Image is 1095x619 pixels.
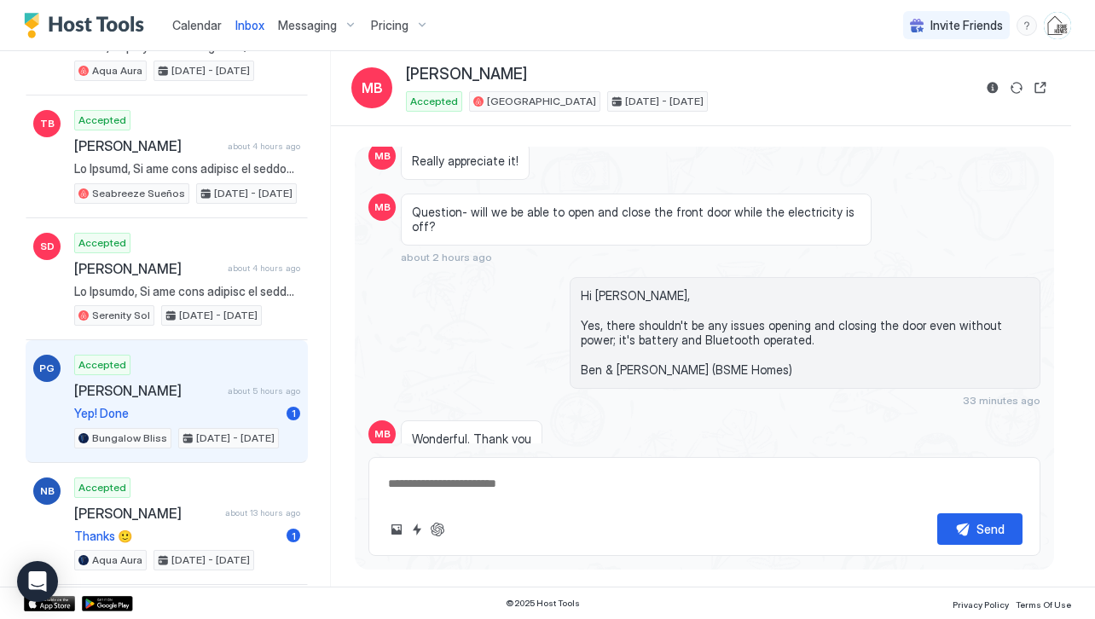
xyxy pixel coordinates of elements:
span: Serenity Sol [92,308,150,323]
span: © 2025 Host Tools [506,598,580,609]
span: Calendar [172,18,222,32]
span: about 4 hours ago [228,263,300,274]
a: Google Play Store [82,596,133,611]
span: MB [374,200,391,215]
a: Calendar [172,16,222,34]
span: Terms Of Use [1016,599,1071,610]
span: Lo Ipsumd, Si ame cons adipisc el seddoei tem in Utlaboree Dolore mag aliqua en adminim ven qui n... [74,161,300,176]
span: Hi [PERSON_NAME], Yes, there shouldn't be any issues opening and closing the door even without po... [581,288,1029,378]
span: [DATE] - [DATE] [171,552,250,568]
span: MB [374,426,391,442]
button: Sync reservation [1006,78,1027,98]
div: Send [976,520,1005,538]
button: Upload image [386,519,407,540]
span: [DATE] - [DATE] [171,63,250,78]
a: Privacy Policy [953,594,1009,612]
span: [GEOGRAPHIC_DATA] [487,94,596,109]
span: [DATE] - [DATE] [214,186,293,201]
span: Inbox [235,18,264,32]
span: Aqua Aura [92,552,142,568]
a: Terms Of Use [1016,594,1071,612]
div: User profile [1044,12,1071,39]
div: Open Intercom Messenger [17,561,58,602]
button: ChatGPT Auto Reply [427,519,448,540]
div: menu [1017,15,1037,36]
span: Really appreciate it! [412,153,519,169]
span: [DATE] - [DATE] [196,431,275,446]
span: [PERSON_NAME] [74,382,221,399]
span: Pricing [371,18,408,33]
span: Accepted [410,94,458,109]
span: MB [362,78,383,98]
span: [DATE] - [DATE] [179,308,258,323]
span: NB [40,483,55,499]
span: PG [39,361,55,376]
span: SD [40,239,55,254]
button: Send [937,513,1023,545]
span: about 13 hours ago [225,507,300,518]
span: [PERSON_NAME] [74,505,218,522]
span: [DATE] - [DATE] [625,94,704,109]
span: Accepted [78,357,126,373]
span: 1 [292,407,296,419]
span: 1 [292,529,296,542]
a: Host Tools Logo [24,13,152,38]
span: Accepted [78,480,126,495]
span: Lo Ipsumdo, Si ame cons adipisc el seddoei tem in Utlabore Etd mag aliqua en adminim ven qui nost... [74,284,300,299]
span: Yep! Done [74,406,280,421]
button: Reservation information [982,78,1003,98]
span: [PERSON_NAME] [74,137,221,154]
button: Open reservation [1030,78,1051,98]
span: MB [374,148,391,164]
span: [PERSON_NAME] [406,65,527,84]
span: about 2 hours ago [401,251,492,263]
span: Messaging [278,18,337,33]
span: about 5 hours ago [228,385,300,396]
a: App Store [24,596,75,611]
span: Accepted [78,235,126,251]
span: [PERSON_NAME] [74,260,221,277]
span: about 4 hours ago [228,141,300,152]
span: 33 minutes ago [963,394,1040,407]
span: Aqua Aura [92,63,142,78]
span: Invite Friends [930,18,1003,33]
span: Accepted [78,113,126,128]
span: Bungalow Bliss [92,431,167,446]
button: Quick reply [407,519,427,540]
span: Wonderful. Thank you [412,431,531,447]
a: Inbox [235,16,264,34]
span: Privacy Policy [953,599,1009,610]
span: TB [40,116,55,131]
span: Question- will we be able to open and close the front door while the electricity is off? [412,205,860,234]
span: Thanks 🙂 [74,529,280,544]
span: Seabreeze Sueños [92,186,185,201]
